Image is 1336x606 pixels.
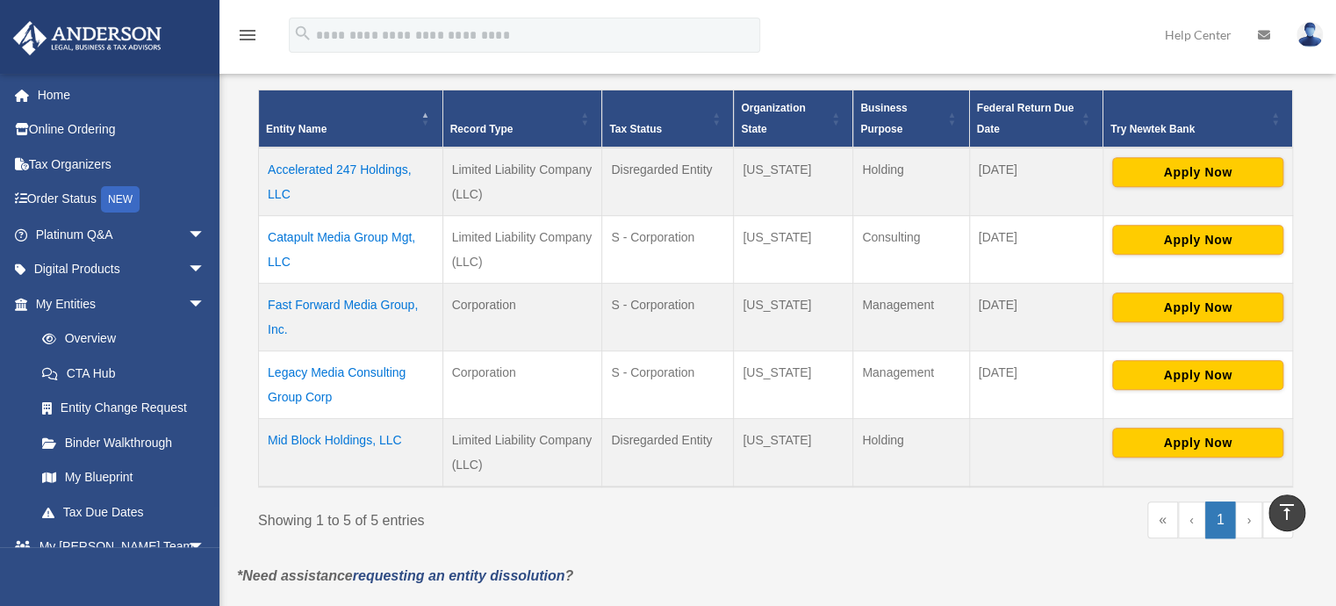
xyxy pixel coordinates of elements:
[853,148,969,216] td: Holding
[969,215,1103,283] td: [DATE]
[602,148,734,216] td: Disregarded Entity
[25,425,223,460] a: Binder Walkthrough
[977,102,1074,135] span: Federal Return Due Date
[734,418,853,487] td: [US_STATE]
[259,215,443,283] td: Catapult Media Group Mgt, LLC
[188,530,223,566] span: arrow_drop_down
[259,148,443,216] td: Accelerated 247 Holdings, LLC
[12,77,232,112] a: Home
[1205,501,1236,538] a: 1
[1110,119,1266,140] div: Try Newtek Bank
[12,112,232,148] a: Online Ordering
[969,90,1103,148] th: Federal Return Due Date: Activate to sort
[25,391,223,426] a: Entity Change Request
[1103,90,1292,148] th: Try Newtek Bank : Activate to sort
[450,123,514,135] span: Record Type
[25,460,223,495] a: My Blueprint
[1262,501,1293,538] a: Last
[1112,225,1283,255] button: Apply Now
[25,321,214,357] a: Overview
[734,350,853,418] td: [US_STATE]
[101,186,140,213] div: NEW
[442,148,602,216] td: Limited Liability Company (LLC)
[602,350,734,418] td: S - Corporation
[1178,501,1205,538] a: Previous
[237,31,258,46] a: menu
[259,418,443,487] td: Mid Block Holdings, LLC
[1235,501,1262,538] a: Next
[853,350,969,418] td: Management
[12,252,232,287] a: Digital Productsarrow_drop_down
[258,501,763,533] div: Showing 1 to 5 of 5 entries
[602,283,734,350] td: S - Corporation
[969,350,1103,418] td: [DATE]
[442,350,602,418] td: Corporation
[1296,22,1323,47] img: User Pic
[969,283,1103,350] td: [DATE]
[442,283,602,350] td: Corporation
[188,286,223,322] span: arrow_drop_down
[12,530,232,565] a: My [PERSON_NAME] Teamarrow_drop_down
[734,148,853,216] td: [US_STATE]
[734,90,853,148] th: Organization State: Activate to sort
[188,252,223,288] span: arrow_drop_down
[1276,501,1297,523] i: vertical_align_top
[442,418,602,487] td: Limited Liability Company (LLC)
[734,215,853,283] td: [US_STATE]
[12,217,232,252] a: Platinum Q&Aarrow_drop_down
[442,90,602,148] th: Record Type: Activate to sort
[266,123,327,135] span: Entity Name
[259,350,443,418] td: Legacy Media Consulting Group Corp
[259,90,443,148] th: Entity Name: Activate to invert sorting
[853,283,969,350] td: Management
[25,356,223,391] a: CTA Hub
[1112,360,1283,390] button: Apply Now
[602,418,734,487] td: Disregarded Entity
[259,283,443,350] td: Fast Forward Media Group, Inc.
[741,102,805,135] span: Organization State
[1268,494,1305,531] a: vertical_align_top
[12,286,223,321] a: My Entitiesarrow_drop_down
[442,215,602,283] td: Limited Liability Company (LLC)
[353,568,565,583] a: requesting an entity dissolution
[609,123,662,135] span: Tax Status
[969,148,1103,216] td: [DATE]
[602,215,734,283] td: S - Corporation
[1112,292,1283,322] button: Apply Now
[188,217,223,253] span: arrow_drop_down
[237,25,258,46] i: menu
[12,182,232,218] a: Order StatusNEW
[1112,157,1283,187] button: Apply Now
[853,90,969,148] th: Business Purpose: Activate to sort
[237,568,573,583] em: *Need assistance ?
[293,24,312,43] i: search
[602,90,734,148] th: Tax Status: Activate to sort
[853,418,969,487] td: Holding
[25,494,223,530] a: Tax Due Dates
[12,147,232,182] a: Tax Organizers
[1147,501,1178,538] a: First
[734,283,853,350] td: [US_STATE]
[853,215,969,283] td: Consulting
[8,21,167,55] img: Anderson Advisors Platinum Portal
[1112,428,1283,458] button: Apply Now
[860,102,907,135] span: Business Purpose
